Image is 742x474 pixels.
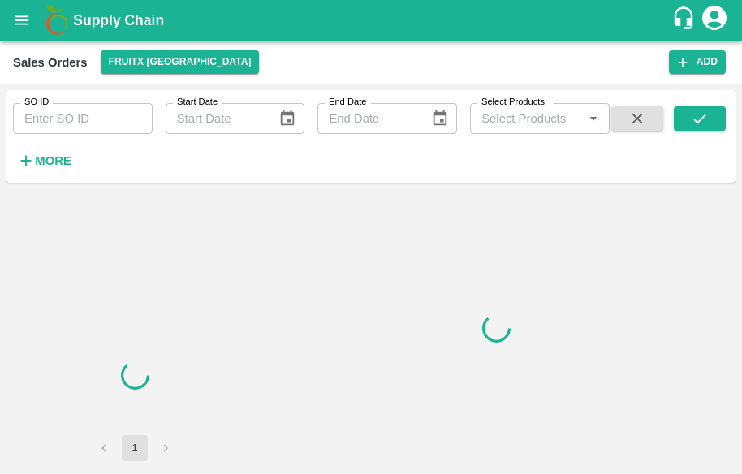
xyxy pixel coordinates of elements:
input: Select Products [475,108,578,129]
b: Supply Chain [73,12,164,28]
button: open drawer [3,2,41,39]
button: More [13,147,75,175]
button: Select DC [101,50,260,74]
button: Choose date [272,103,303,134]
img: logo [41,4,73,37]
input: End Date [317,103,417,134]
button: Open [583,108,604,129]
nav: pagination navigation [88,435,181,461]
label: Select Products [481,96,545,109]
button: page 1 [122,435,148,461]
div: account of current user [700,3,729,37]
div: Sales Orders [13,52,88,73]
button: Choose date [425,103,455,134]
label: SO ID [24,96,49,109]
a: Supply Chain [73,9,671,32]
strong: More [35,154,71,167]
button: Add [669,50,726,74]
label: Start Date [177,96,218,109]
label: End Date [329,96,366,109]
div: customer-support [671,6,700,35]
input: Enter SO ID [13,103,153,134]
input: Start Date [166,103,265,134]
